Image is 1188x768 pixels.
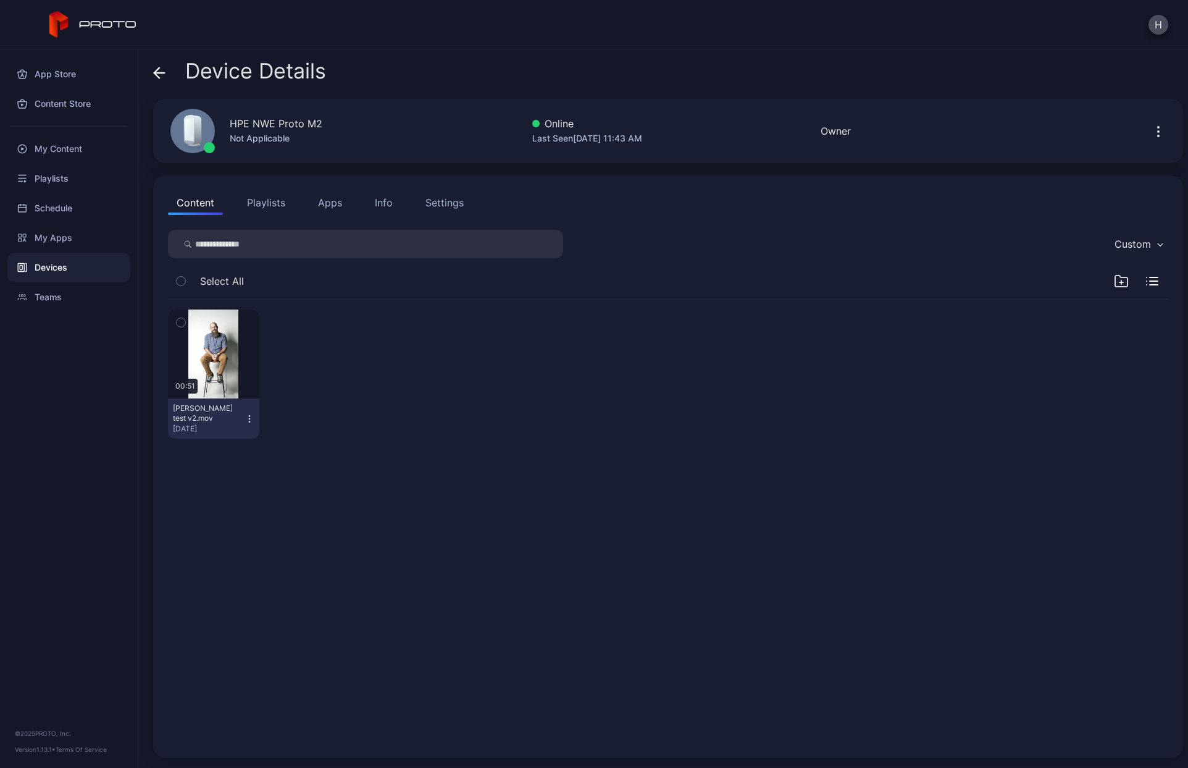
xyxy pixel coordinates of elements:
[7,134,130,164] a: My Content
[1115,238,1151,250] div: Custom
[1108,230,1168,258] button: Custom
[230,116,322,131] div: HPE NWE Proto M2
[15,746,56,753] span: Version 1.13.1 •
[532,116,642,131] div: Online
[230,131,322,146] div: Not Applicable
[1148,15,1168,35] button: H
[185,59,326,83] span: Device Details
[168,399,259,439] button: [PERSON_NAME] test v2.mov[DATE]
[532,131,642,146] div: Last Seen [DATE] 11:43 AM
[7,282,130,312] a: Teams
[173,403,241,423] div: Daniel test v2.mov
[366,190,401,215] button: Info
[417,190,472,215] button: Settings
[7,89,130,119] a: Content Store
[15,728,123,738] div: © 2025 PROTO, Inc.
[200,274,244,289] span: Select All
[821,124,851,138] div: Owner
[7,193,130,223] a: Schedule
[7,164,130,193] a: Playlists
[375,195,393,210] div: Info
[7,223,130,253] a: My Apps
[238,190,294,215] button: Playlists
[56,746,107,753] a: Terms Of Service
[7,59,130,89] a: App Store
[309,190,351,215] button: Apps
[7,253,130,282] a: Devices
[168,190,223,215] button: Content
[425,195,464,210] div: Settings
[173,424,245,434] div: [DATE]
